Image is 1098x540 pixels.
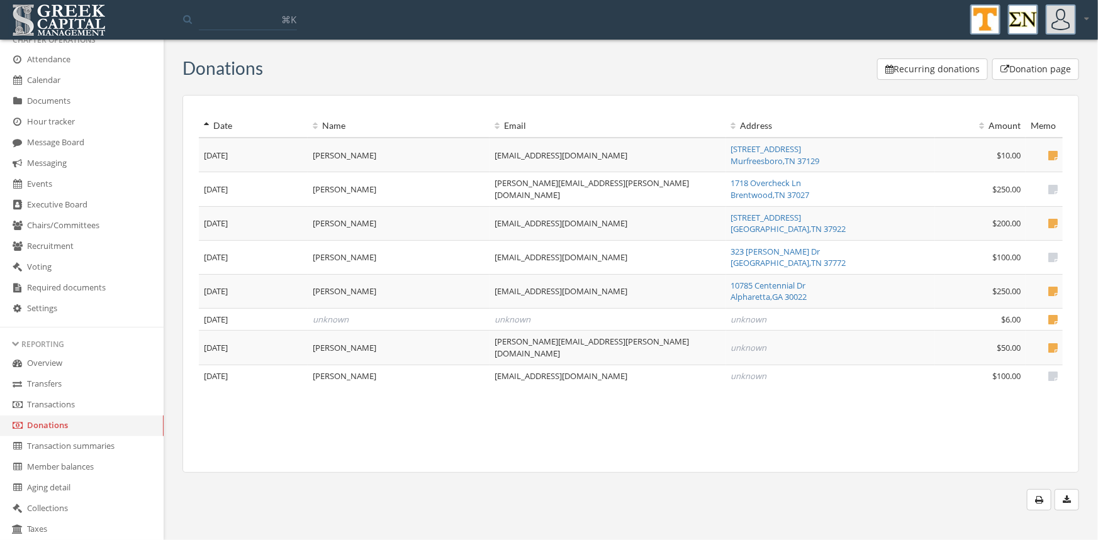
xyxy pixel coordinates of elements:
div: Date [204,119,303,132]
h3: Donations [182,58,263,78]
div: Amount [940,119,1021,132]
span: [DATE] [204,342,228,353]
span: ⌘K [281,13,296,26]
span: $100.00 [992,251,1021,263]
span: [DATE] [204,184,228,195]
div: Email [495,119,720,132]
span: $100.00 [992,370,1021,382]
td: [PERSON_NAME] [308,138,490,172]
span: $6.00 [1001,314,1021,325]
span: $200.00 [992,218,1021,229]
td: [EMAIL_ADDRESS][DOMAIN_NAME] [490,274,725,308]
td: [PERSON_NAME][EMAIL_ADDRESS][PERSON_NAME][DOMAIN_NAME] [490,331,725,365]
td: [EMAIL_ADDRESS][DOMAIN_NAME] [490,206,725,240]
span: [DATE] [204,218,228,229]
td: [PERSON_NAME] [308,365,490,387]
button: Recurring donations [877,58,988,80]
span: Murfreesboro , TN 37129 [731,155,820,167]
div: Name [313,119,485,132]
td: [EMAIL_ADDRESS][DOMAIN_NAME] [490,365,725,387]
span: [STREET_ADDRESS] [731,143,802,155]
i: unknown [731,342,767,353]
td: [PERSON_NAME] [308,206,490,240]
span: [STREET_ADDRESS] [731,212,802,223]
i: unknown [731,314,767,325]
span: [GEOGRAPHIC_DATA] , TN 37772 [731,257,846,268]
span: [DATE] [204,251,228,263]
span: Alpharetta , GA 30022 [731,291,807,302]
i: unknown [495,314,530,325]
a: [STREET_ADDRESS][GEOGRAPHIC_DATA],TN 37922 [731,212,846,235]
td: [EMAIL_ADDRESS][DOMAIN_NAME] [490,240,725,274]
span: 323 [PERSON_NAME] Dr [731,246,821,257]
a: 10785 Centennial DrAlpharetta,GA 30022 [731,280,807,303]
td: [PERSON_NAME] [308,240,490,274]
span: 1718 Overcheck Ln [731,177,802,189]
td: [PERSON_NAME] [308,331,490,365]
span: 10785 Centennial Dr [731,280,806,291]
span: $50.00 [997,342,1021,353]
span: [DATE] [204,314,228,325]
span: $250.00 [992,285,1021,297]
td: [PERSON_NAME] [308,274,490,308]
span: [DATE] [204,370,228,382]
td: [PERSON_NAME][EMAIL_ADDRESS][PERSON_NAME][DOMAIN_NAME] [490,172,725,206]
a: 1718 Overcheck LnBrentwood,TN 37027 [731,177,810,201]
button: Donation page [992,58,1079,80]
div: Reporting [13,339,151,350]
i: unknown [313,314,349,325]
td: [PERSON_NAME] [308,172,490,206]
a: [STREET_ADDRESS]Murfreesboro,TN 37129 [731,143,820,167]
div: Memo [1031,119,1058,132]
div: Address [731,119,930,132]
a: 323 [PERSON_NAME] Dr[GEOGRAPHIC_DATA],TN 37772 [731,246,846,269]
span: $250.00 [992,184,1021,195]
span: [GEOGRAPHIC_DATA] , TN 37922 [731,223,846,234]
span: $10.00 [997,150,1021,161]
span: Brentwood , TN 37027 [731,189,810,201]
span: [DATE] [204,150,228,161]
i: unknown [731,370,767,382]
td: [EMAIL_ADDRESS][DOMAIN_NAME] [490,138,725,172]
span: [DATE] [204,285,228,297]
